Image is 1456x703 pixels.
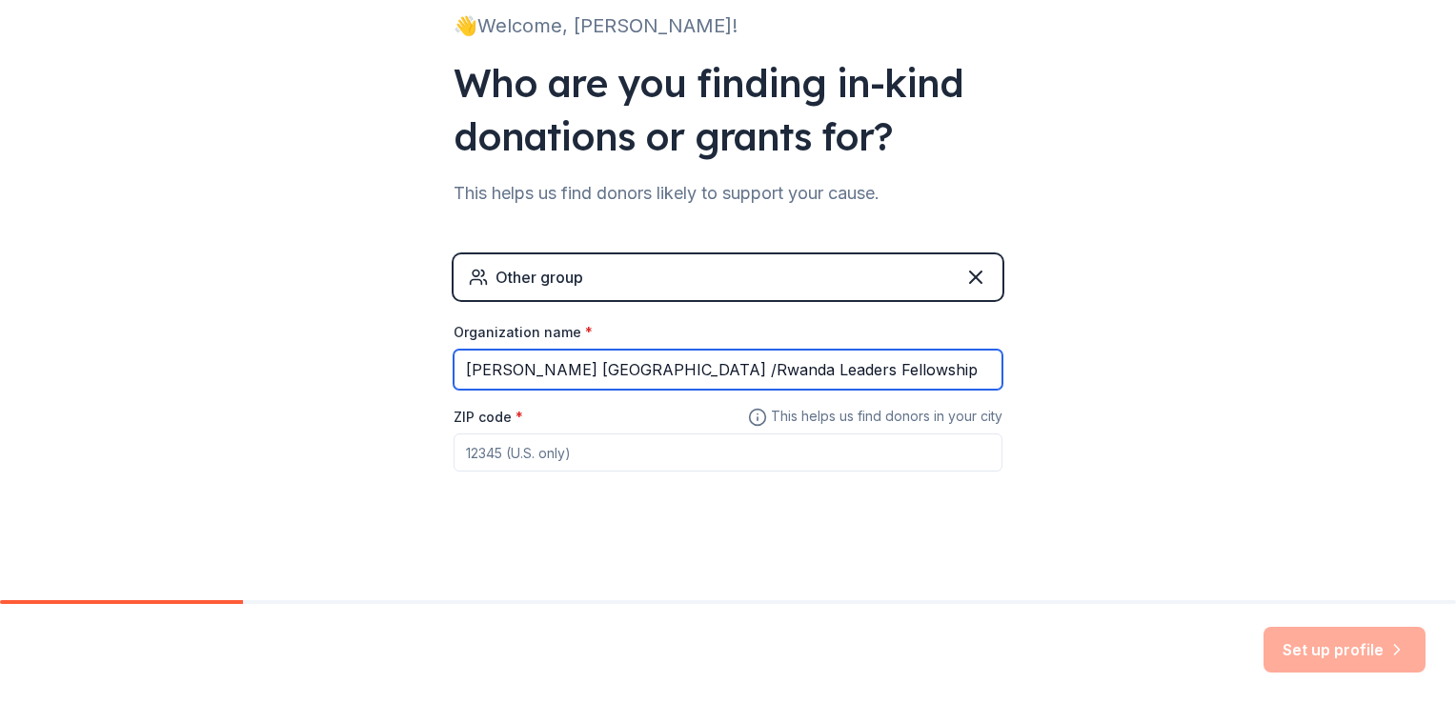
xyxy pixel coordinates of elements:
[454,56,1002,163] div: Who are you finding in-kind donations or grants for?
[454,350,1002,390] input: American Red Cross
[454,433,1002,472] input: 12345 (U.S. only)
[454,10,1002,41] div: 👋 Welcome, [PERSON_NAME]!
[454,408,523,427] label: ZIP code
[454,178,1002,209] div: This helps us find donors likely to support your cause.
[748,405,1002,429] span: This helps us find donors in your city
[495,266,583,289] div: Other group
[454,323,593,342] label: Organization name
